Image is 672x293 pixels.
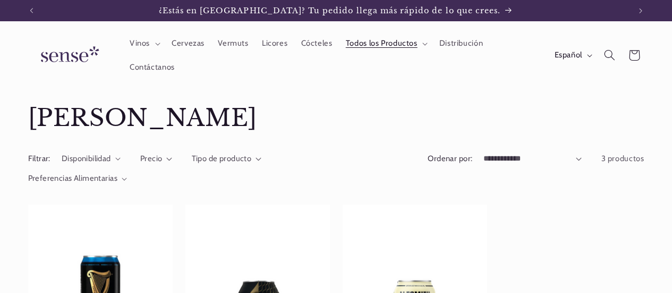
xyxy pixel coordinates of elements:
[172,38,205,48] span: Cervezas
[62,153,121,165] summary: Disponibilidad (0 seleccionado)
[255,32,294,55] a: Licores
[301,38,333,48] span: Cócteles
[597,43,622,68] summary: Búsqueda
[346,38,418,48] span: Todos los Productos
[432,32,490,55] a: Distribución
[62,154,111,163] span: Disponibilidad
[123,55,181,79] a: Contáctanos
[28,173,127,185] summary: Preferencias Alimentarias (0 seleccionado)
[192,153,261,165] summary: Tipo de producto (0 seleccionado)
[159,6,501,15] span: ¿Estás en [GEOGRAPHIC_DATA]? Tu pedido llega más rápido de lo que crees.
[211,32,256,55] a: Vermuts
[28,40,108,70] img: Sense
[262,38,287,48] span: Licores
[339,32,432,55] summary: Todos los Productos
[140,154,163,163] span: Precio
[130,62,175,72] span: Contáctanos
[548,45,597,66] button: Español
[192,154,252,163] span: Tipo de producto
[28,173,118,183] span: Preferencias Alimentarias
[130,38,150,48] span: Vinos
[24,36,112,75] a: Sense
[439,38,483,48] span: Distribución
[218,38,248,48] span: Vermuts
[601,154,644,163] span: 3 productos
[123,32,165,55] summary: Vinos
[140,153,172,165] summary: Precio
[165,32,211,55] a: Cervezas
[28,103,644,133] h1: [PERSON_NAME]
[555,49,582,61] span: Español
[28,153,50,165] h2: Filtrar:
[428,154,472,163] label: Ordenar por:
[294,32,339,55] a: Cócteles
